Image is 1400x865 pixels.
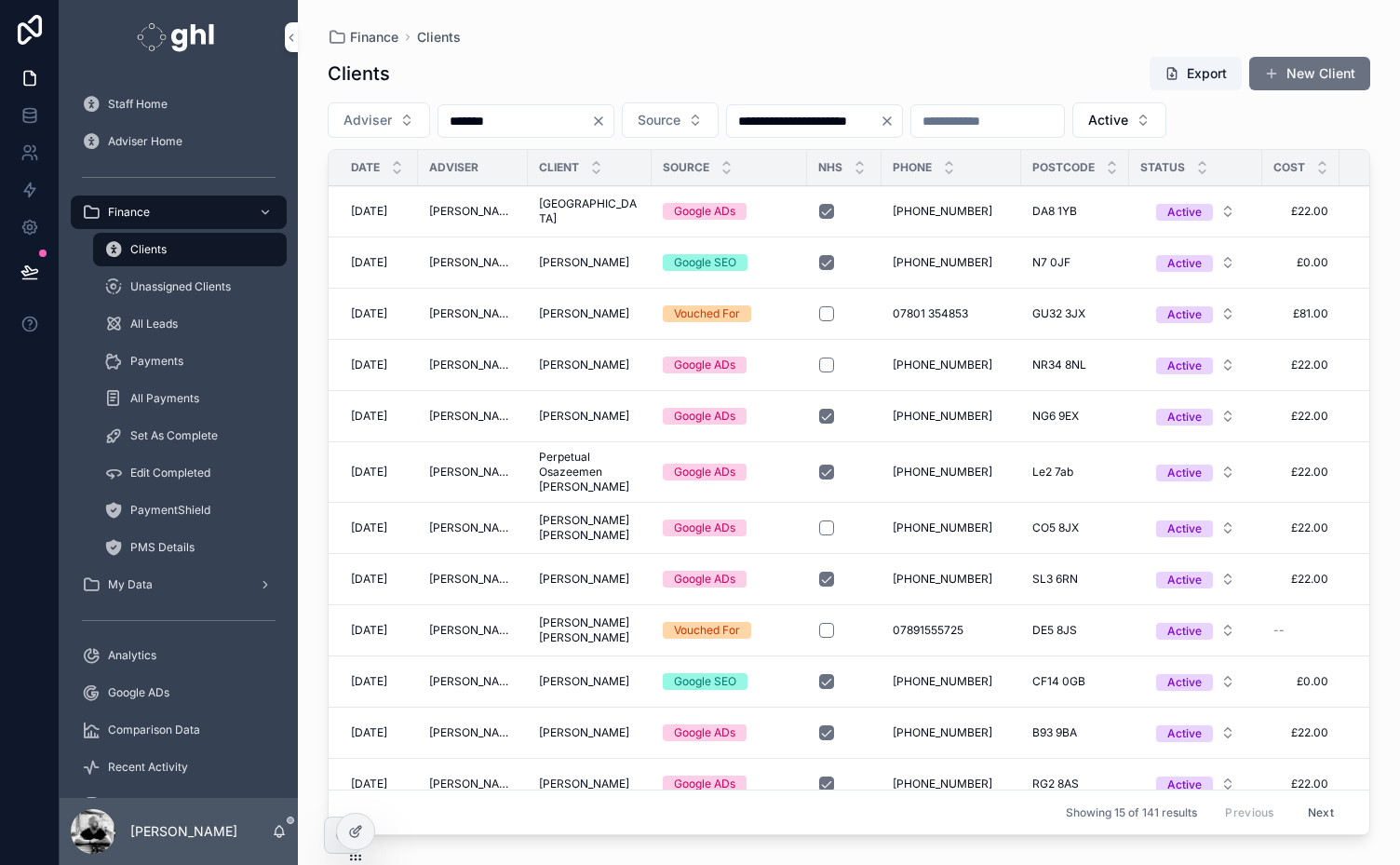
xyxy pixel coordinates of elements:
span: [PHONE_NUMBER] [893,520,992,535]
a: PMS Details [93,531,287,564]
a: Select Button [1140,510,1251,546]
a: [DATE] [351,572,407,587]
div: Active [1167,465,1202,481]
span: 07891555725 [893,623,963,638]
span: [PHONE_NUMBER] [893,725,992,740]
span: [PERSON_NAME] [539,572,629,587]
span: [PHONE_NUMBER] [893,465,992,480]
h1: Clients [328,61,390,87]
button: Select Button [328,102,430,138]
div: Active [1167,358,1202,374]
a: Google ADs [663,724,796,741]
button: Select Button [1141,562,1250,596]
a: £81.00 [1273,306,1328,321]
a: £22.00 [1273,572,1328,587]
div: Active [1167,674,1202,691]
div: Google ADs [674,203,735,220]
a: [PERSON_NAME] [429,520,517,535]
a: [PHONE_NUMBER] [893,572,1010,587]
a: Google ADs [71,676,287,710]
span: [PERSON_NAME] [429,465,517,480]
a: Select Button [1140,613,1251,648]
span: £0.00 [1273,255,1328,270]
a: Clients [417,28,461,47]
span: Cost [1273,160,1305,175]
span: Source [663,160,709,175]
span: CF14 0GB [1032,674,1085,689]
span: [PERSON_NAME] [429,674,517,689]
span: [PERSON_NAME] [PERSON_NAME] [539,513,640,543]
div: Active [1167,725,1202,742]
a: £22.00 [1273,409,1328,424]
span: Edit Completed [130,466,210,480]
button: Select Button [1141,716,1250,750]
a: Select Button [1140,194,1251,229]
span: [PHONE_NUMBER] [893,204,992,219]
span: [PERSON_NAME] [539,306,629,321]
span: Unassigned Clients [130,279,231,294]
a: [DATE] [351,358,407,372]
span: Adviser [343,111,392,129]
a: N7 0JF [1032,255,1118,270]
a: £22.00 [1273,520,1328,535]
span: [PERSON_NAME] [539,255,629,270]
a: [PHONE_NUMBER] [893,358,1010,372]
a: NR34 8NL [1032,358,1118,372]
span: [DATE] [351,674,387,689]
span: Showing 15 of 141 results [1066,805,1197,820]
a: [PERSON_NAME] [429,358,517,372]
a: Clients [93,233,287,266]
a: Set As Complete [93,419,287,453]
button: Select Button [1141,455,1250,489]
span: [PERSON_NAME] [539,725,629,740]
div: scrollable content [60,74,298,798]
span: NR34 8NL [1032,358,1086,372]
a: Select Button [1140,454,1251,490]
div: Active [1167,572,1202,588]
a: [DATE] [351,255,407,270]
button: Select Button [1141,665,1250,698]
a: [PERSON_NAME] [429,204,517,219]
span: £22.00 [1273,465,1328,480]
a: GU32 3JX [1032,306,1118,321]
a: £22.00 [1273,777,1328,791]
a: [DATE] [351,465,407,480]
a: £22.00 [1273,725,1328,740]
a: Google ADs [663,203,796,220]
a: Google ADs [663,571,796,588]
button: Select Button [1141,511,1250,545]
span: SL3 6RN [1032,572,1078,587]
span: Set As Complete [130,428,218,443]
span: [PERSON_NAME] [539,674,629,689]
a: My Data [71,568,287,601]
a: [PHONE_NUMBER] [893,255,1010,270]
a: CF14 0GB [1032,674,1118,689]
span: CO5 8JX [1032,520,1079,535]
span: £22.00 [1273,204,1328,219]
a: SL3 6RN [1032,572,1118,587]
button: Select Button [622,102,719,138]
span: Adviser [429,160,478,175]
div: Google ADs [674,408,735,425]
span: [PHONE_NUMBER] [893,572,992,587]
span: N7 0JF [1032,255,1070,270]
div: Google ADs [674,571,735,588]
a: Recent Activity [71,750,287,784]
div: Active [1167,306,1202,323]
a: Select Button [1140,766,1251,802]
span: Phone [893,160,932,175]
a: [DATE] [351,777,407,791]
a: [PERSON_NAME] [PERSON_NAME] [539,615,640,645]
button: Select Button [1141,348,1250,382]
a: Finance [71,196,287,229]
span: [DATE] [351,465,387,480]
span: [PHONE_NUMBER] [893,674,992,689]
a: Data Integrity [71,788,287,821]
span: [PHONE_NUMBER] [893,409,992,424]
a: [PHONE_NUMBER] [893,725,1010,740]
div: Active [1167,623,1202,640]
